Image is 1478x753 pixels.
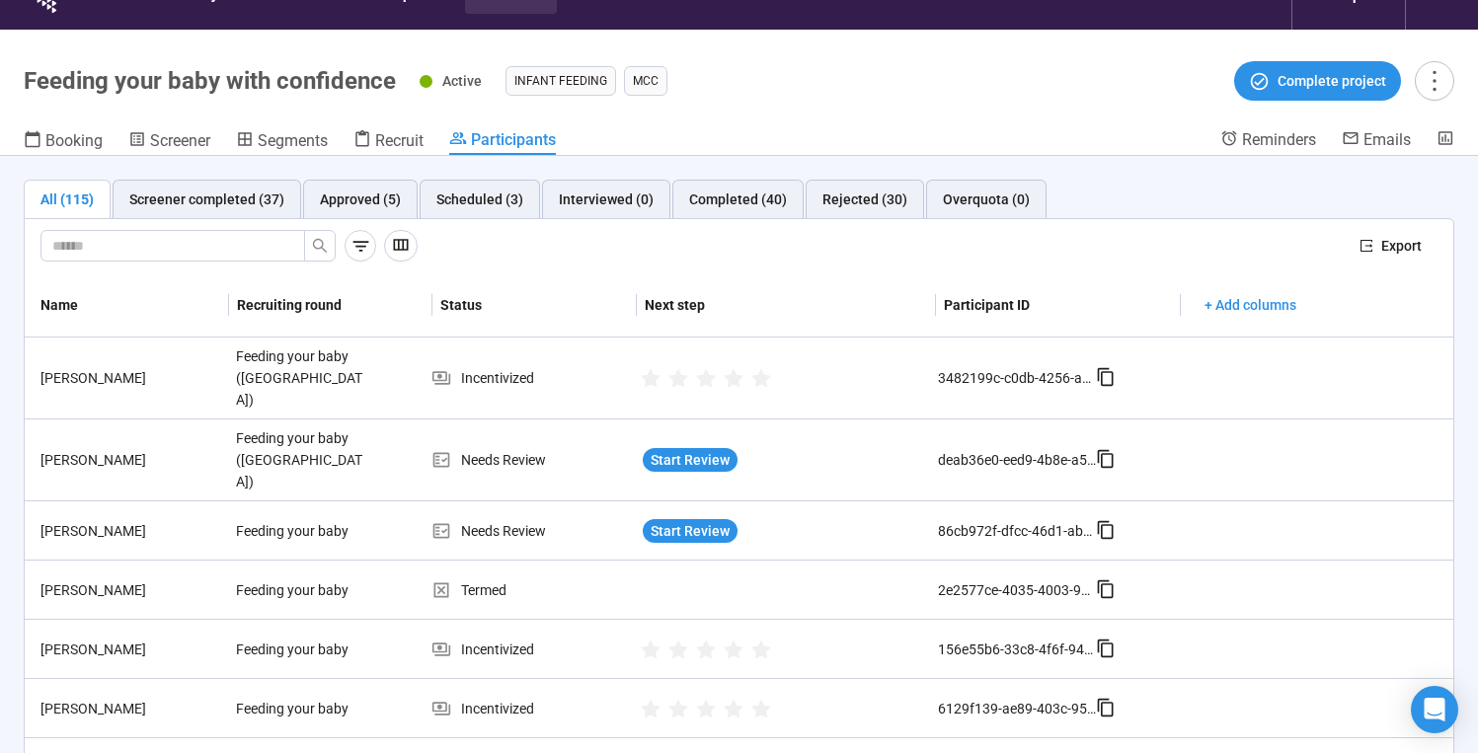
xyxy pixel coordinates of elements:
[943,188,1030,210] div: Overquota (0)
[33,367,228,389] div: [PERSON_NAME]
[724,700,743,719] span: star
[751,640,771,660] span: star
[24,67,396,95] h1: Feeding your baby with confidence
[229,273,433,338] th: Recruiting round
[1344,230,1438,262] button: exportExport
[696,369,716,389] span: star
[228,690,376,727] div: Feeding your baby
[696,640,716,660] span: star
[24,129,103,155] a: Booking
[514,71,607,91] span: Infant Feeding
[724,369,743,389] span: star
[637,273,936,338] th: Next step
[312,238,328,254] span: search
[1411,686,1458,733] div: Open Intercom Messenger
[45,131,103,150] span: Booking
[40,188,94,210] div: All (115)
[724,640,743,660] span: star
[668,369,688,389] span: star
[431,698,635,719] div: Incentivized
[228,571,376,609] div: Feeding your baby
[431,367,635,389] div: Incentivized
[641,700,661,719] span: star
[938,698,1096,719] div: 6129f139-ae89-403c-953e-e9c4d66fc311
[228,512,376,550] div: Feeding your baby
[1234,61,1401,101] button: Complete project
[442,73,482,89] span: Active
[436,188,523,210] div: Scheduled (3)
[1189,289,1312,321] button: + Add columns
[431,449,635,471] div: Needs Review
[228,419,376,500] div: Feeding your baby ([GEOGRAPHIC_DATA])
[938,520,1096,542] div: 86cb972f-dfcc-46d1-abe8-86f12218abdc
[33,449,228,471] div: [PERSON_NAME]
[643,448,738,472] button: Start Review
[1360,239,1373,253] span: export
[236,129,328,155] a: Segments
[33,698,228,719] div: [PERSON_NAME]
[696,700,716,719] span: star
[1421,67,1447,94] span: more
[33,520,228,542] div: [PERSON_NAME]
[938,579,1096,601] div: 2e2577ce-4035-4003-9a70-66f69e2ab1e2
[1205,294,1296,316] span: + Add columns
[641,640,661,660] span: star
[651,449,730,471] span: Start Review
[1415,61,1454,101] button: more
[432,273,637,338] th: Status
[320,188,401,210] div: Approved (5)
[689,188,787,210] div: Completed (40)
[651,520,730,542] span: Start Review
[304,230,336,262] button: search
[449,129,556,155] a: Participants
[431,579,635,601] div: Termed
[936,273,1181,338] th: Participant ID
[559,188,654,210] div: Interviewed (0)
[33,579,228,601] div: [PERSON_NAME]
[228,631,376,668] div: Feeding your baby
[1278,70,1386,92] span: Complete project
[633,71,659,91] span: MCC
[129,188,284,210] div: Screener completed (37)
[1220,129,1316,153] a: Reminders
[641,369,661,389] span: star
[938,639,1096,660] div: 156e55b6-33c8-4f6f-945d-7b22f98419be
[822,188,907,210] div: Rejected (30)
[668,700,688,719] span: star
[150,131,210,150] span: Screener
[751,700,771,719] span: star
[258,131,328,150] span: Segments
[938,367,1096,389] div: 3482199c-c0db-4256-ace5-619c958e13ca
[353,129,424,155] a: Recruit
[431,520,635,542] div: Needs Review
[1363,130,1411,149] span: Emails
[25,273,229,338] th: Name
[1381,235,1422,257] span: Export
[668,640,688,660] span: star
[375,131,424,150] span: Recruit
[33,639,228,660] div: [PERSON_NAME]
[1242,130,1316,149] span: Reminders
[431,639,635,660] div: Incentivized
[228,338,376,418] div: Feeding your baby ([GEOGRAPHIC_DATA])
[643,519,738,543] button: Start Review
[751,369,771,389] span: star
[128,129,210,155] a: Screener
[1342,129,1411,153] a: Emails
[938,449,1096,471] div: deab36e0-eed9-4b8e-a53b-fe9967acab17
[471,130,556,149] span: Participants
